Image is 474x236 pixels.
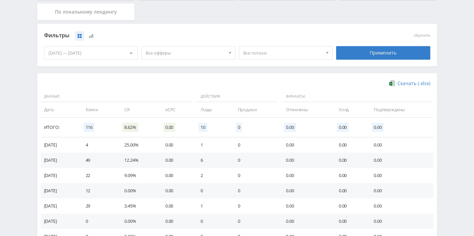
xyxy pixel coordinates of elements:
[41,153,79,168] td: [DATE]
[194,198,231,214] td: 1
[79,102,118,117] td: Клики
[41,168,79,183] td: [DATE]
[279,198,332,214] td: 0.00
[231,102,280,117] td: Продажи
[146,46,225,59] span: Все офферы
[367,102,434,117] td: Подтверждены
[194,102,231,117] td: Лиды
[332,183,367,198] td: 0.00
[199,123,207,132] span: 10
[279,102,332,117] td: Отменены
[332,137,367,153] td: 0.00
[79,214,118,229] td: 0
[159,183,194,198] td: 0.00
[194,214,231,229] td: 0
[231,168,280,183] td: 0
[231,183,280,198] td: 0
[332,153,367,168] td: 0.00
[367,137,434,153] td: 0.00
[159,153,194,168] td: 0.00
[118,198,159,214] td: 3.45%
[332,102,367,117] td: Холд
[118,153,159,168] td: 12.24%
[41,198,79,214] td: [DATE]
[194,168,231,183] td: 2
[41,118,79,137] td: Итого:
[79,153,118,168] td: 49
[41,102,79,117] td: Дата
[194,137,231,153] td: 1
[41,137,79,153] td: [DATE]
[79,168,118,183] td: 22
[243,46,323,59] span: Все потоки
[231,137,280,153] td: 0
[367,214,434,229] td: 0.00
[284,123,296,132] span: 0.00
[195,91,277,102] span: Действия:
[194,153,231,168] td: 6
[79,137,118,153] td: 4
[37,3,135,20] div: По локальному лендингу
[44,31,333,41] div: Фильтры
[367,183,434,198] td: 0.00
[397,81,430,86] span: Скачать (.xlsx)
[332,198,367,214] td: 0.00
[159,168,194,183] td: 0.00
[367,153,434,168] td: 0.00
[279,153,332,168] td: 0.00
[367,168,434,183] td: 0.00
[336,46,430,60] div: Применить
[118,168,159,183] td: 9.09%
[159,198,194,214] td: 0.00
[118,137,159,153] td: 25.00%
[84,123,95,132] span: 116
[414,33,430,38] button: сбросить
[367,198,434,214] td: 0.00
[159,102,194,117] td: eCPC
[389,80,430,87] a: Скачать (.xlsx)
[41,91,192,102] span: Данные:
[163,123,175,132] span: 0.00
[118,183,159,198] td: 0.00%
[332,214,367,229] td: 0.00
[41,214,79,229] td: [DATE]
[372,123,384,132] span: 0.00
[44,46,138,59] div: [DATE] — [DATE]
[281,91,432,102] span: Финансы:
[122,123,138,132] span: 8.62%
[389,80,395,86] img: xlsx
[231,198,280,214] td: 0
[279,214,332,229] td: 0.00
[79,198,118,214] td: 29
[159,214,194,229] td: 0.00
[41,183,79,198] td: [DATE]
[231,153,280,168] td: 0
[337,123,349,132] span: 0.00
[236,123,242,132] span: 0
[118,214,159,229] td: 0.00%
[279,183,332,198] td: 0.00
[279,137,332,153] td: 0.00
[231,214,280,229] td: 0
[194,183,231,198] td: 0
[332,168,367,183] td: 0.00
[159,137,194,153] td: 0.00
[118,102,159,117] td: CR
[279,168,332,183] td: 0.00
[79,183,118,198] td: 12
